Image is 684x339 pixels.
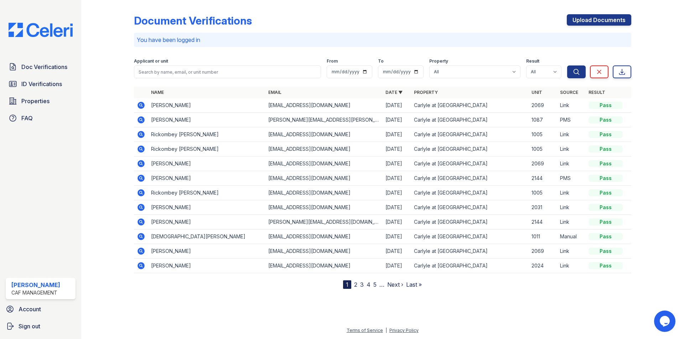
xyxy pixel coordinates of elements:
[411,142,528,157] td: Carlyle at [GEOGRAPHIC_DATA]
[379,280,384,289] span: …
[589,116,623,123] div: Pass
[557,127,586,142] td: Link
[354,281,357,288] a: 2
[406,281,422,288] a: Last »
[327,58,338,64] label: From
[383,259,411,273] td: [DATE]
[21,97,50,105] span: Properties
[265,127,383,142] td: [EMAIL_ADDRESS][DOMAIN_NAME]
[589,233,623,240] div: Pass
[265,259,383,273] td: [EMAIL_ADDRESS][DOMAIN_NAME]
[134,65,321,78] input: Search by name, email, or unit number
[389,328,419,333] a: Privacy Policy
[529,171,557,186] td: 2144
[529,244,557,259] td: 2069
[265,142,383,157] td: [EMAIL_ADDRESS][DOMAIN_NAME]
[567,14,631,26] a: Upload Documents
[268,90,281,95] a: Email
[6,77,76,91] a: ID Verifications
[347,328,383,333] a: Terms of Service
[557,98,586,113] td: Link
[148,215,265,229] td: [PERSON_NAME]
[383,186,411,200] td: [DATE]
[265,98,383,113] td: [EMAIL_ADDRESS][DOMAIN_NAME]
[589,218,623,226] div: Pass
[265,200,383,215] td: [EMAIL_ADDRESS][DOMAIN_NAME]
[589,262,623,269] div: Pass
[148,200,265,215] td: [PERSON_NAME]
[589,175,623,182] div: Pass
[19,305,41,313] span: Account
[557,259,586,273] td: Link
[383,142,411,157] td: [DATE]
[557,142,586,157] td: Link
[529,98,557,113] td: 2069
[560,90,578,95] a: Source
[148,157,265,171] td: [PERSON_NAME]
[414,90,438,95] a: Property
[385,90,403,95] a: Date ▼
[151,90,164,95] a: Name
[557,157,586,171] td: Link
[411,186,528,200] td: Carlyle at [GEOGRAPHIC_DATA]
[148,127,265,142] td: Rickombey [PERSON_NAME]
[265,229,383,244] td: [EMAIL_ADDRESS][DOMAIN_NAME]
[21,114,33,122] span: FAQ
[11,289,60,296] div: CAF Management
[529,215,557,229] td: 2144
[373,281,377,288] a: 5
[411,259,528,273] td: Carlyle at [GEOGRAPHIC_DATA]
[383,171,411,186] td: [DATE]
[148,229,265,244] td: [DEMOGRAPHIC_DATA][PERSON_NAME]
[6,60,76,74] a: Doc Verifications
[3,302,78,316] a: Account
[378,58,384,64] label: To
[148,186,265,200] td: Rickombey [PERSON_NAME]
[383,244,411,259] td: [DATE]
[360,281,364,288] a: 3
[557,113,586,127] td: PMS
[367,281,370,288] a: 4
[557,215,586,229] td: Link
[529,142,557,157] td: 1005
[21,80,62,88] span: ID Verifications
[265,157,383,171] td: [EMAIL_ADDRESS][DOMAIN_NAME]
[265,186,383,200] td: [EMAIL_ADDRESS][DOMAIN_NAME]
[343,280,351,289] div: 1
[411,98,528,113] td: Carlyle at [GEOGRAPHIC_DATA]
[589,90,605,95] a: Result
[383,200,411,215] td: [DATE]
[148,142,265,157] td: Rickombey [PERSON_NAME]
[383,229,411,244] td: [DATE]
[19,322,40,330] span: Sign out
[411,171,528,186] td: Carlyle at [GEOGRAPHIC_DATA]
[6,111,76,125] a: FAQ
[383,98,411,113] td: [DATE]
[11,281,60,289] div: [PERSON_NAME]
[529,200,557,215] td: 2031
[265,244,383,259] td: [EMAIL_ADDRESS][DOMAIN_NAME]
[383,157,411,171] td: [DATE]
[21,63,67,71] span: Doc Verifications
[589,160,623,167] div: Pass
[148,113,265,127] td: [PERSON_NAME]
[148,259,265,273] td: [PERSON_NAME]
[589,102,623,109] div: Pass
[589,131,623,138] div: Pass
[654,311,677,332] iframe: chat widget
[265,171,383,186] td: [EMAIL_ADDRESS][DOMAIN_NAME]
[387,281,403,288] a: Next ›
[529,157,557,171] td: 2069
[557,244,586,259] td: Link
[411,113,528,127] td: Carlyle at [GEOGRAPHIC_DATA]
[529,113,557,127] td: 1087
[529,259,557,273] td: 2024
[411,200,528,215] td: Carlyle at [GEOGRAPHIC_DATA]
[134,14,252,27] div: Document Verifications
[3,23,78,37] img: CE_Logo_Blue-a8612792a0a2168367f1c8372b55b34899dd931a85d93a1a3d3e32e68fde9ad4.png
[411,157,528,171] td: Carlyle at [GEOGRAPHIC_DATA]
[411,229,528,244] td: Carlyle at [GEOGRAPHIC_DATA]
[385,328,387,333] div: |
[3,319,78,333] a: Sign out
